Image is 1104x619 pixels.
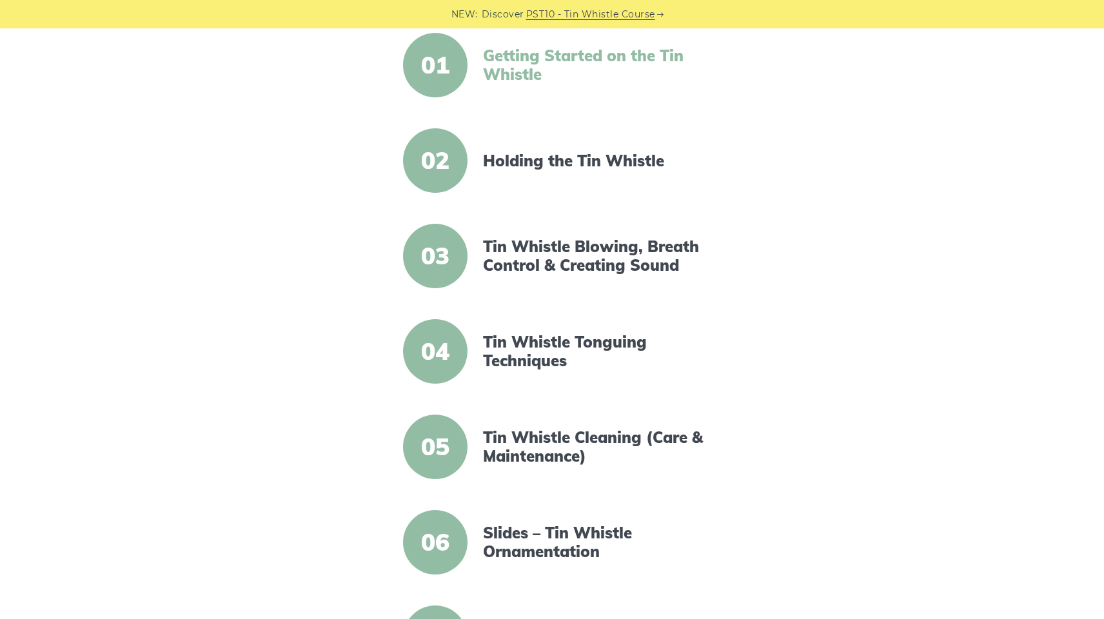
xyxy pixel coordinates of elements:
[483,333,705,370] a: Tin Whistle Tonguing Techniques
[483,524,705,561] a: Slides – Tin Whistle Ornamentation
[403,415,468,479] span: 05
[483,428,705,466] a: Tin Whistle Cleaning (Care & Maintenance)
[403,33,468,97] span: 01
[403,224,468,288] span: 03
[483,46,705,84] a: Getting Started on the Tin Whistle
[403,128,468,193] span: 02
[526,7,655,22] a: PST10 - Tin Whistle Course
[482,7,524,22] span: Discover
[451,7,478,22] span: NEW:
[483,237,705,275] a: Tin Whistle Blowing, Breath Control & Creating Sound
[403,319,468,384] span: 04
[403,510,468,575] span: 06
[483,152,705,170] a: Holding the Tin Whistle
